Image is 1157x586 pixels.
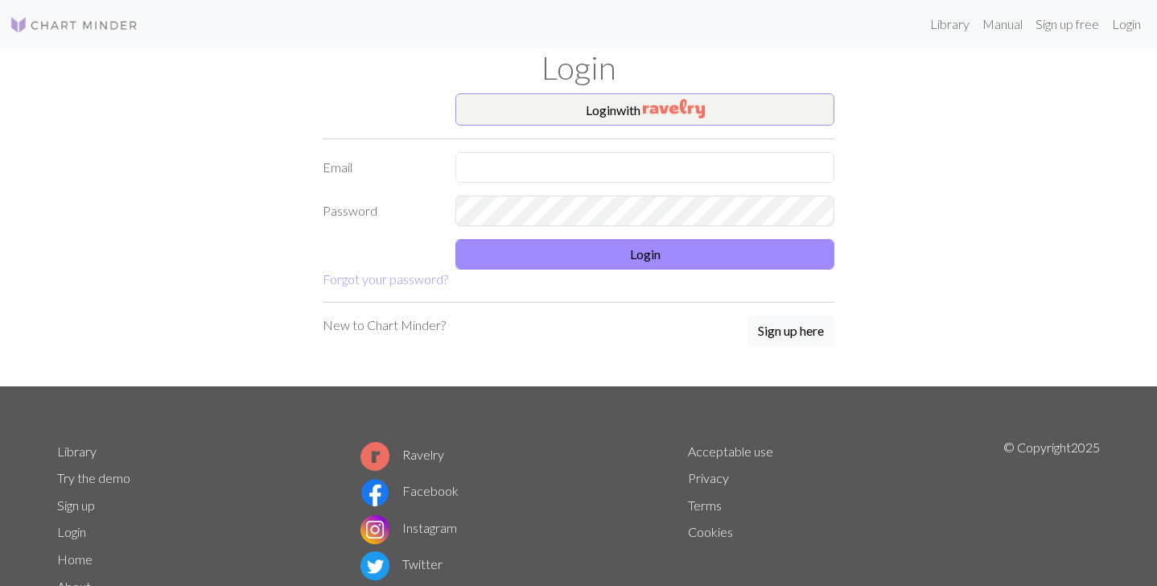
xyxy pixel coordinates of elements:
a: Facebook [360,483,459,498]
a: Home [57,551,93,567]
a: Manual [976,8,1029,40]
a: Twitter [360,556,443,572]
a: Sign up [57,497,95,513]
a: Library [924,8,976,40]
button: Loginwith [455,93,834,126]
a: Cookies [688,524,733,539]
a: Terms [688,497,722,513]
a: Instagram [360,520,457,535]
button: Login [455,239,834,270]
a: Acceptable use [688,444,773,459]
h1: Login [47,48,1110,87]
a: Login [57,524,86,539]
img: Logo [10,15,138,35]
a: Ravelry [360,447,444,462]
a: Try the demo [57,470,130,485]
label: Email [313,152,446,183]
label: Password [313,196,446,226]
img: Ravelry logo [360,442,389,471]
a: Forgot your password? [323,271,448,287]
a: Login [1106,8,1147,40]
img: Ravelry [643,99,705,118]
img: Instagram logo [360,515,389,544]
a: Library [57,444,97,459]
p: New to Chart Minder? [323,316,446,335]
img: Facebook logo [360,478,389,507]
img: Twitter logo [360,551,389,580]
a: Sign up free [1029,8,1106,40]
button: Sign up here [747,316,834,346]
a: Privacy [688,470,729,485]
a: Sign up here [747,316,834,348]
